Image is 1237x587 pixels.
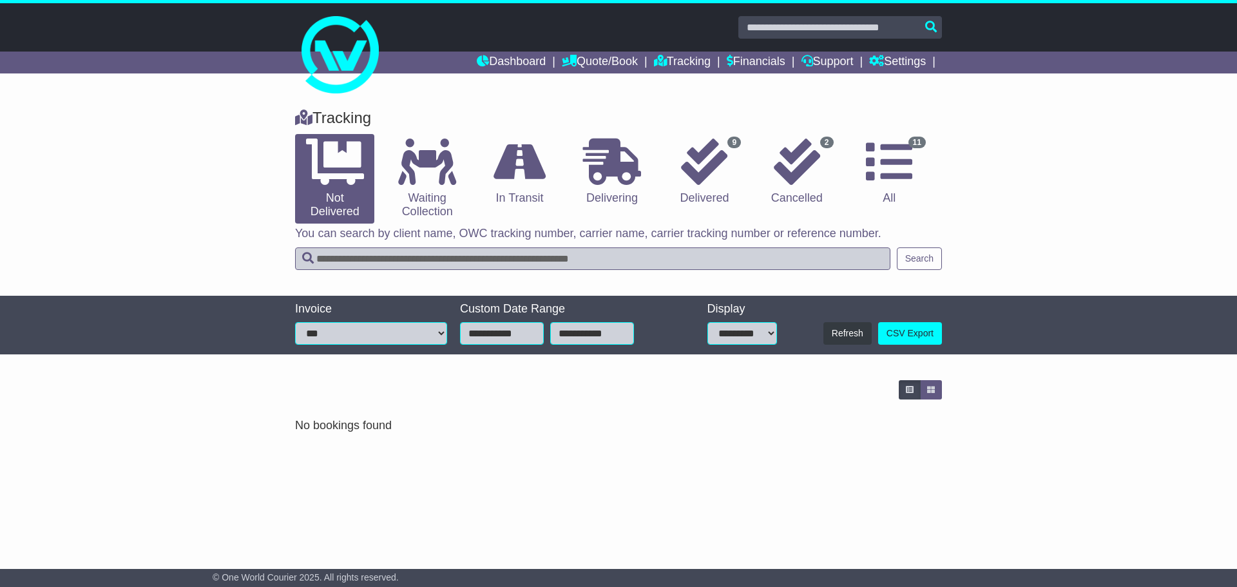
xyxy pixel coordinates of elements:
[727,52,785,73] a: Financials
[460,302,667,316] div: Custom Date Range
[897,247,942,270] button: Search
[295,419,942,433] div: No bookings found
[289,109,948,128] div: Tracking
[665,134,744,210] a: 9 Delivered
[295,227,942,241] p: You can search by client name, OWC tracking number, carrier name, carrier tracking number or refe...
[387,134,466,224] a: Waiting Collection
[562,52,638,73] a: Quote/Book
[820,137,834,148] span: 2
[707,302,777,316] div: Display
[908,137,926,148] span: 11
[869,52,926,73] a: Settings
[295,134,374,224] a: Not Delivered
[654,52,711,73] a: Tracking
[477,52,546,73] a: Dashboard
[757,134,836,210] a: 2 Cancelled
[850,134,929,210] a: 11 All
[878,322,942,345] a: CSV Export
[823,322,872,345] button: Refresh
[295,302,447,316] div: Invoice
[727,137,741,148] span: 9
[572,134,651,210] a: Delivering
[801,52,854,73] a: Support
[213,572,399,582] span: © One World Courier 2025. All rights reserved.
[480,134,559,210] a: In Transit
